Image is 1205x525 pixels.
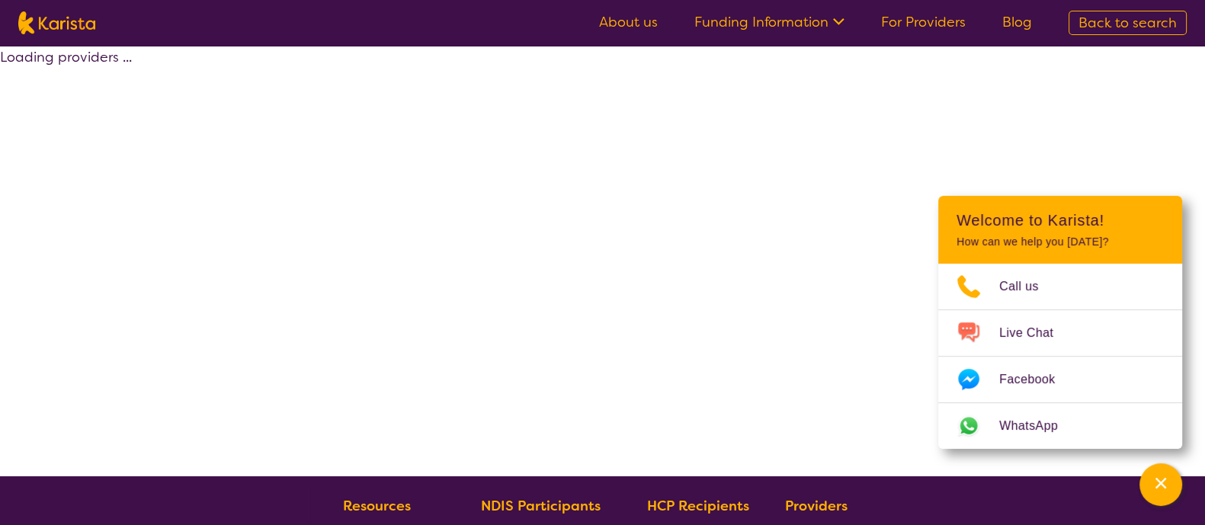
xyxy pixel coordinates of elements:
[938,196,1182,449] div: Channel Menu
[694,13,844,31] a: Funding Information
[1002,13,1032,31] a: Blog
[647,497,749,515] b: HCP Recipients
[785,497,848,515] b: Providers
[343,497,411,515] b: Resources
[881,13,966,31] a: For Providers
[481,497,601,515] b: NDIS Participants
[1069,11,1187,35] a: Back to search
[938,403,1182,449] a: Web link opens in a new tab.
[957,211,1164,229] h2: Welcome to Karista!
[999,368,1073,391] span: Facebook
[999,275,1057,298] span: Call us
[1078,14,1177,32] span: Back to search
[957,235,1164,248] p: How can we help you [DATE]?
[1139,463,1182,506] button: Channel Menu
[938,264,1182,449] ul: Choose channel
[18,11,95,34] img: Karista logo
[999,415,1076,437] span: WhatsApp
[999,322,1072,344] span: Live Chat
[599,13,658,31] a: About us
